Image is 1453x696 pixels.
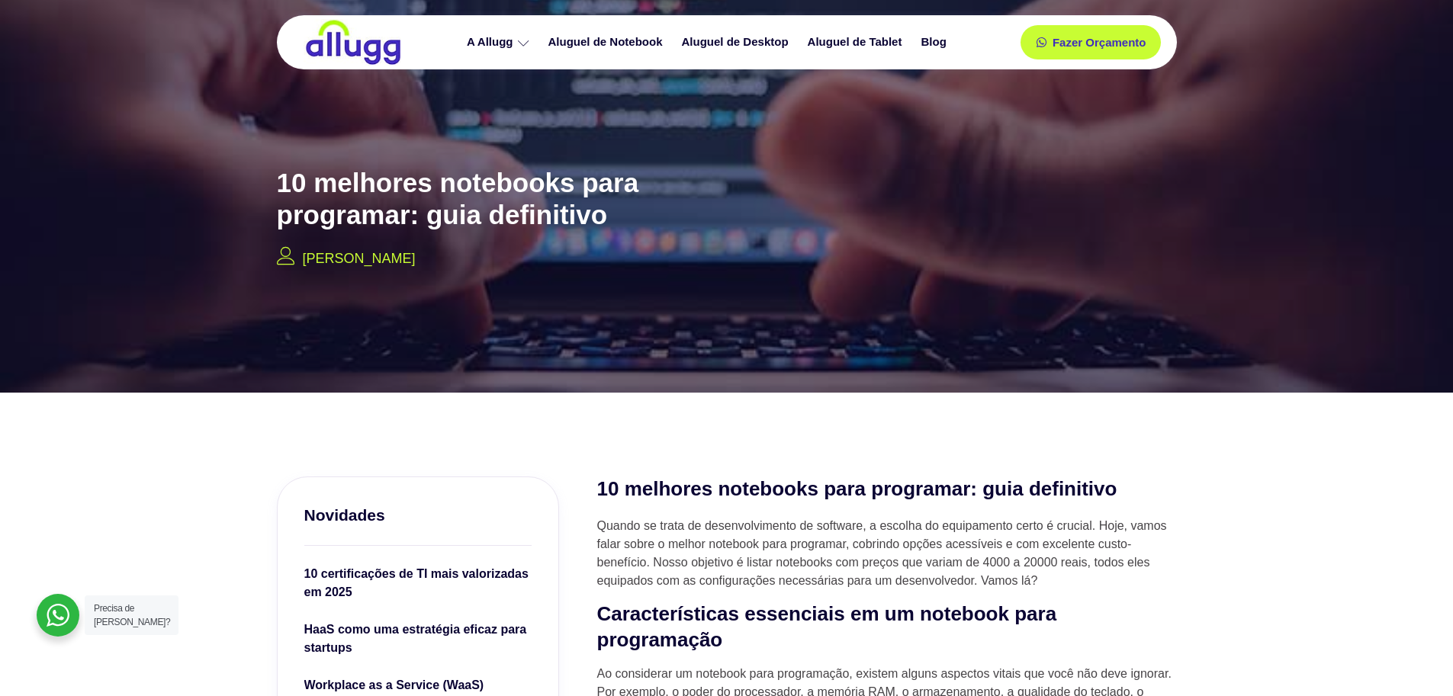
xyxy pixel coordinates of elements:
a: Blog [913,29,957,56]
p: Quando se trata de desenvolvimento de software, a escolha do equipamento certo é crucial. Hoje, v... [597,517,1177,590]
a: HaaS como uma estratégia eficaz para startups [304,621,532,661]
a: 10 certificações de TI mais valorizadas em 2025 [304,565,532,605]
a: Fazer Orçamento [1021,25,1162,59]
strong: Características essenciais em um notebook para programação [597,602,1057,651]
a: Aluguel de Tablet [800,29,914,56]
span: Fazer Orçamento [1053,37,1146,48]
h3: Novidades [304,504,532,526]
iframe: Chat Widget [1377,623,1453,696]
a: Aluguel de Notebook [541,29,674,56]
h2: 10 melhores notebooks para programar: guia definitivo [277,167,765,231]
img: locação de TI é Allugg [304,19,403,66]
a: A Allugg [459,29,541,56]
h2: 10 melhores notebooks para programar: guia definitivo [597,476,1177,502]
span: Precisa de [PERSON_NAME]? [94,603,170,627]
p: [PERSON_NAME] [303,249,416,269]
a: Aluguel de Desktop [674,29,800,56]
